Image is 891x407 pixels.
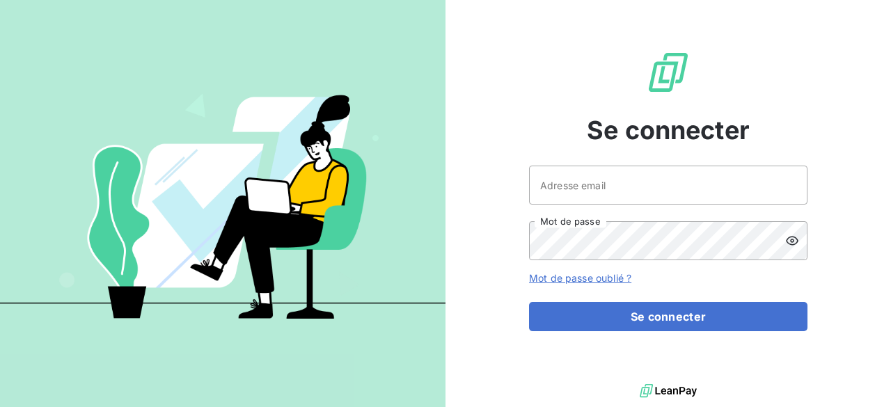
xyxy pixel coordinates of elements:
img: Logo LeanPay [646,50,691,95]
button: Se connecter [529,302,807,331]
input: placeholder [529,166,807,205]
img: logo [640,381,697,401]
a: Mot de passe oublié ? [529,272,631,284]
span: Se connecter [587,111,750,149]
